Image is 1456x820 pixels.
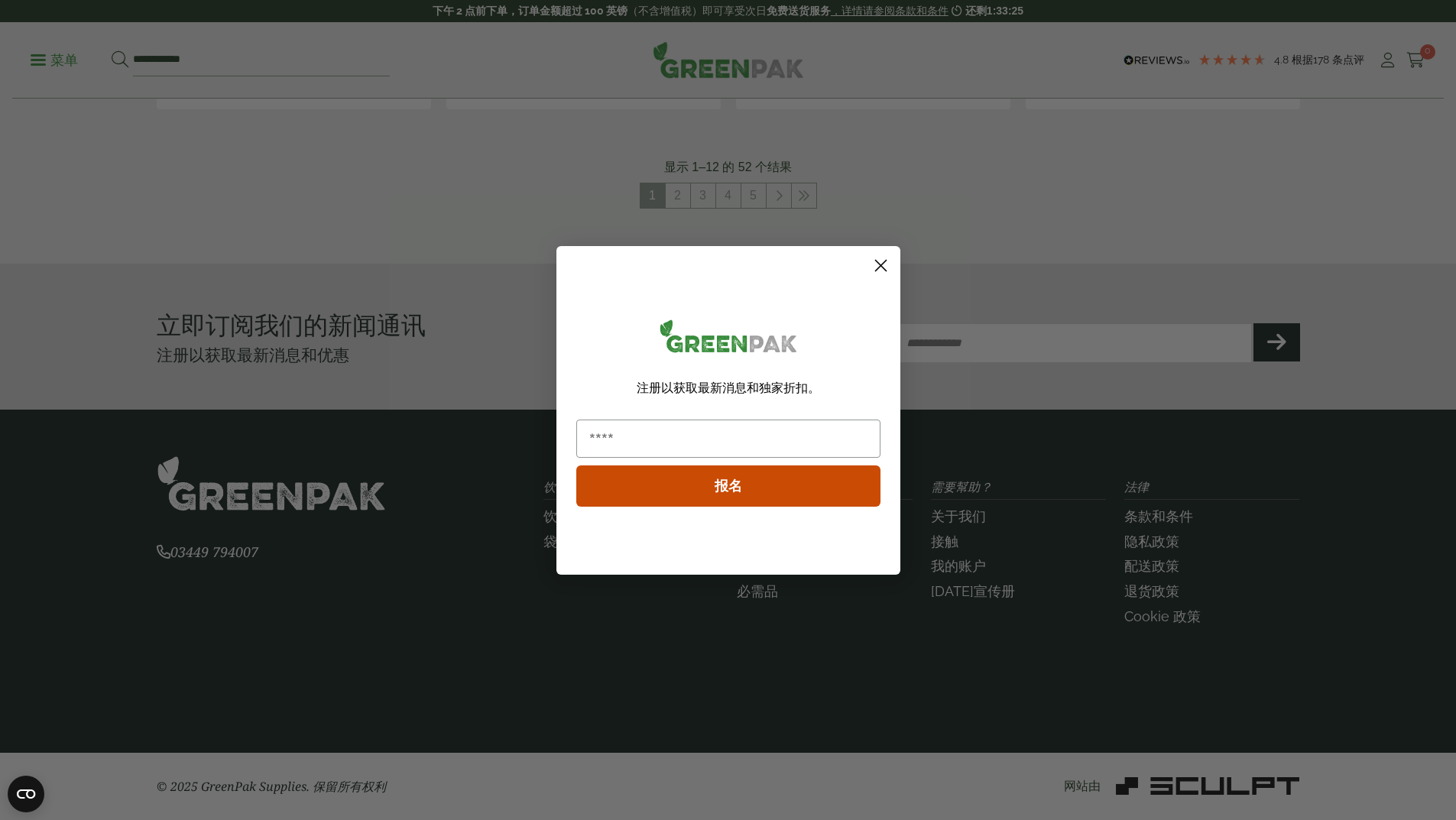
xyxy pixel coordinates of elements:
[8,776,44,812] button: 打开 CMP 小部件
[576,465,880,507] button: 报名
[715,475,742,496] font: 报名
[576,420,880,458] input: 电子邮件
[867,252,894,279] button: 关闭对话框
[576,313,880,365] img: greenpak_logo
[637,381,820,394] font: 注册以获取最新消息和独家折扣。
